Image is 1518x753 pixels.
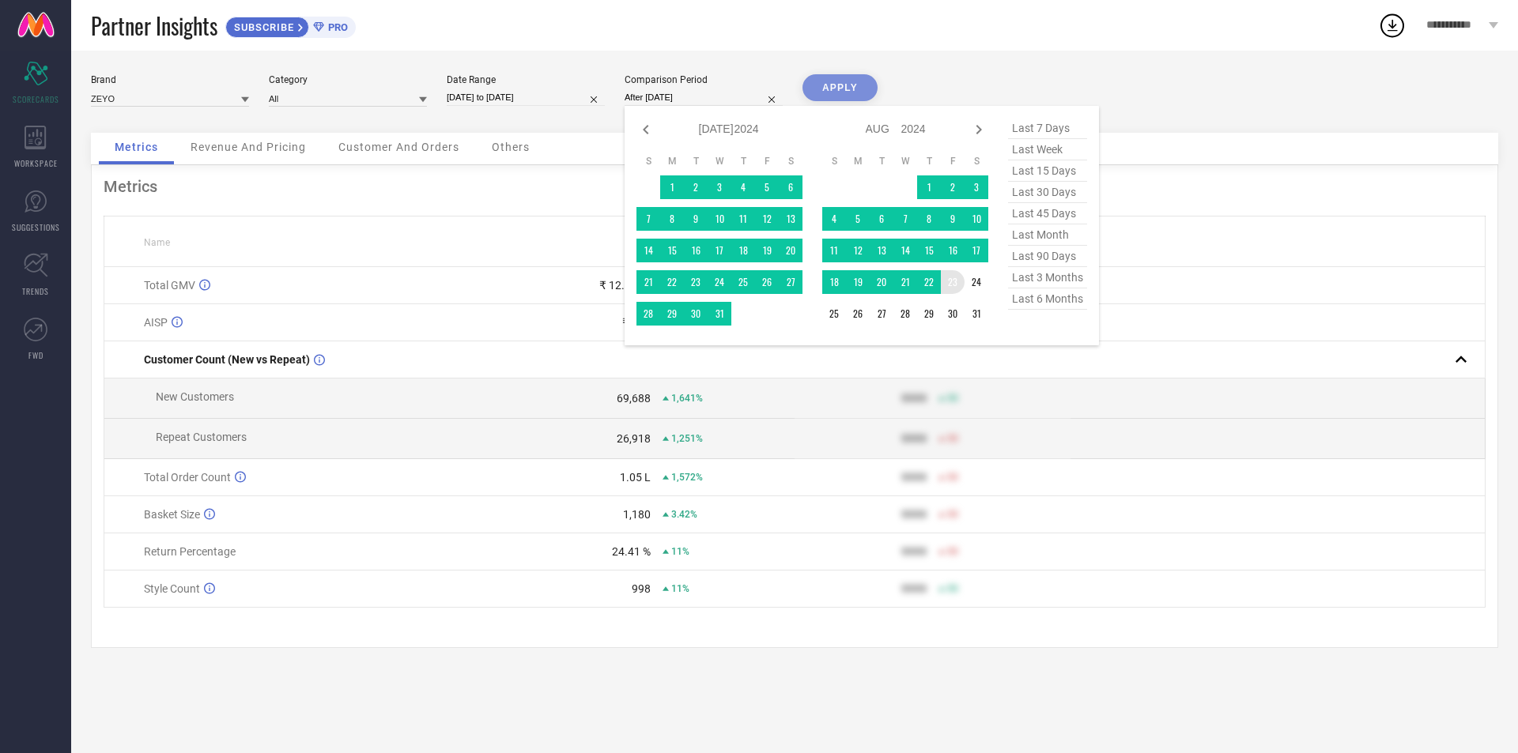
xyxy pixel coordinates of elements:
[144,471,231,484] span: Total Order Count
[1008,246,1087,267] span: last 90 days
[947,433,958,444] span: 50
[144,279,195,292] span: Total GMV
[941,270,965,294] td: Fri Aug 23 2024
[779,155,802,168] th: Saturday
[779,175,802,199] td: Sat Jul 06 2024
[731,155,755,168] th: Thursday
[1008,267,1087,288] span: last 3 months
[660,175,684,199] td: Mon Jul 01 2024
[846,302,870,326] td: Mon Aug 26 2024
[901,545,927,558] div: 9999
[755,155,779,168] th: Friday
[731,207,755,231] td: Thu Jul 11 2024
[893,155,917,168] th: Wednesday
[755,207,779,231] td: Fri Jul 12 2024
[324,21,348,33] span: PRO
[684,239,708,262] td: Tue Jul 16 2024
[636,120,655,139] div: Previous month
[684,175,708,199] td: Tue Jul 02 2024
[822,155,846,168] th: Sunday
[599,279,651,292] div: ₹ 12.42 Cr
[144,316,168,329] span: AISP
[708,270,731,294] td: Wed Jul 24 2024
[708,155,731,168] th: Wednesday
[779,239,802,262] td: Sat Jul 20 2024
[708,302,731,326] td: Wed Jul 31 2024
[660,270,684,294] td: Mon Jul 22 2024
[846,270,870,294] td: Mon Aug 19 2024
[144,353,310,366] span: Customer Count (New vs Repeat)
[1008,224,1087,246] span: last month
[144,508,200,521] span: Basket Size
[617,392,651,405] div: 69,688
[91,9,217,42] span: Partner Insights
[708,239,731,262] td: Wed Jul 17 2024
[947,393,958,404] span: 50
[671,472,703,483] span: 1,572%
[917,175,941,199] td: Thu Aug 01 2024
[617,432,651,445] div: 26,918
[893,270,917,294] td: Wed Aug 21 2024
[144,237,170,248] span: Name
[755,239,779,262] td: Fri Jul 19 2024
[104,177,1486,196] div: Metrics
[708,207,731,231] td: Wed Jul 10 2024
[969,120,988,139] div: Next month
[226,21,298,33] span: SUBSCRIBE
[671,546,689,557] span: 11%
[14,157,58,169] span: WORKSPACE
[1008,288,1087,310] span: last 6 months
[1378,11,1407,40] div: Open download list
[269,74,427,85] div: Category
[893,302,917,326] td: Wed Aug 28 2024
[1008,182,1087,203] span: last 30 days
[660,207,684,231] td: Mon Jul 08 2024
[91,74,249,85] div: Brand
[671,509,697,520] span: 3.42%
[870,155,893,168] th: Tuesday
[917,302,941,326] td: Thu Aug 29 2024
[625,74,783,85] div: Comparison Period
[684,302,708,326] td: Tue Jul 30 2024
[846,207,870,231] td: Mon Aug 05 2024
[822,270,846,294] td: Sun Aug 18 2024
[144,582,200,595] span: Style Count
[1008,160,1087,182] span: last 15 days
[779,270,802,294] td: Sat Jul 27 2024
[870,302,893,326] td: Tue Aug 27 2024
[965,155,988,168] th: Saturday
[13,93,59,105] span: SCORECARDS
[947,472,958,483] span: 50
[870,239,893,262] td: Tue Aug 13 2024
[893,207,917,231] td: Wed Aug 07 2024
[684,155,708,168] th: Tuesday
[144,545,236,558] span: Return Percentage
[1008,139,1087,160] span: last week
[671,583,689,594] span: 11%
[22,285,49,297] span: TRENDS
[917,270,941,294] td: Thu Aug 22 2024
[901,471,927,484] div: 9999
[156,431,247,443] span: Repeat Customers
[636,155,660,168] th: Sunday
[191,141,306,153] span: Revenue And Pricing
[632,582,651,595] div: 998
[965,175,988,199] td: Sat Aug 03 2024
[965,239,988,262] td: Sat Aug 17 2024
[338,141,459,153] span: Customer And Orders
[941,175,965,199] td: Fri Aug 02 2024
[901,392,927,405] div: 9999
[901,582,927,595] div: 9999
[755,270,779,294] td: Fri Jul 26 2024
[870,207,893,231] td: Tue Aug 06 2024
[947,509,958,520] span: 50
[447,89,605,106] input: Select date range
[965,302,988,326] td: Sat Aug 31 2024
[965,270,988,294] td: Sat Aug 24 2024
[941,302,965,326] td: Fri Aug 30 2024
[947,546,958,557] span: 50
[917,239,941,262] td: Thu Aug 15 2024
[660,239,684,262] td: Mon Jul 15 2024
[941,155,965,168] th: Friday
[28,349,43,361] span: FWD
